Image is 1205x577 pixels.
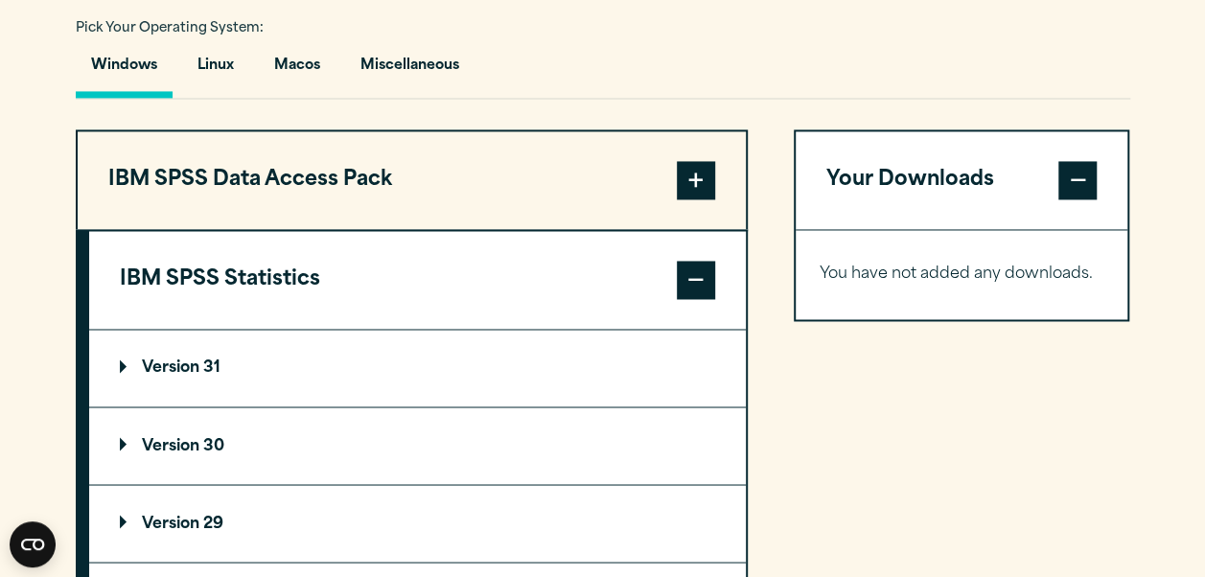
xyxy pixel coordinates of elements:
[76,22,264,35] span: Pick Your Operating System:
[259,43,336,98] button: Macos
[89,231,746,329] button: IBM SPSS Statistics
[796,229,1128,319] div: Your Downloads
[10,521,56,567] div: CookieBot Widget Contents
[796,131,1128,229] button: Your Downloads
[820,261,1104,288] p: You have not added any downloads.
[120,516,223,531] p: Version 29
[182,43,249,98] button: Linux
[89,485,746,562] summary: Version 29
[76,43,173,98] button: Windows
[120,360,220,376] p: Version 31
[89,330,746,406] summary: Version 31
[89,407,746,484] summary: Version 30
[10,521,56,567] button: Open CMP widget
[10,521,56,567] svg: CookieBot Widget Icon
[78,131,746,229] button: IBM SPSS Data Access Pack
[345,43,475,98] button: Miscellaneous
[120,438,224,453] p: Version 30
